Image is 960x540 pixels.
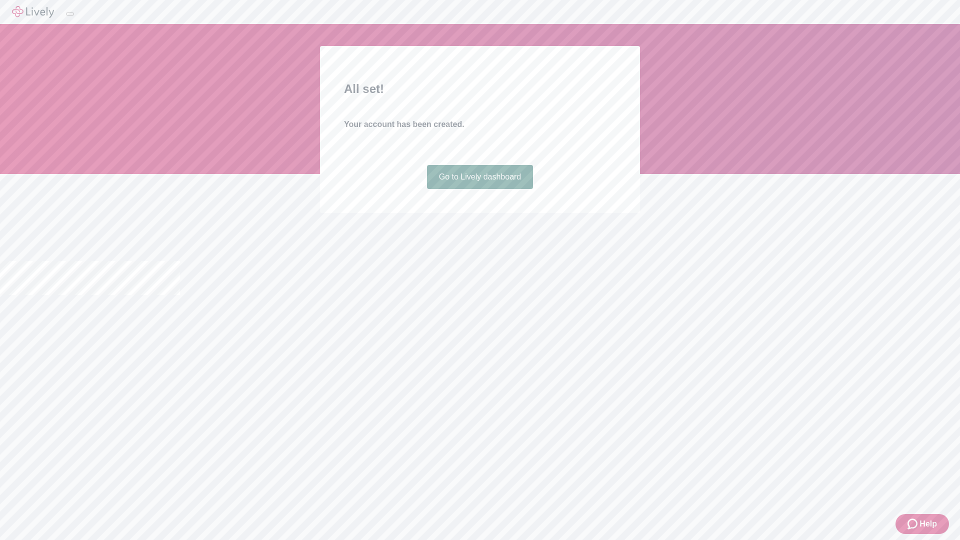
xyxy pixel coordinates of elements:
[344,118,616,130] h4: Your account has been created.
[919,518,937,530] span: Help
[66,12,74,15] button: Log out
[907,518,919,530] svg: Zendesk support icon
[427,165,533,189] a: Go to Lively dashboard
[895,514,949,534] button: Zendesk support iconHelp
[344,80,616,98] h2: All set!
[12,6,54,18] img: Lively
